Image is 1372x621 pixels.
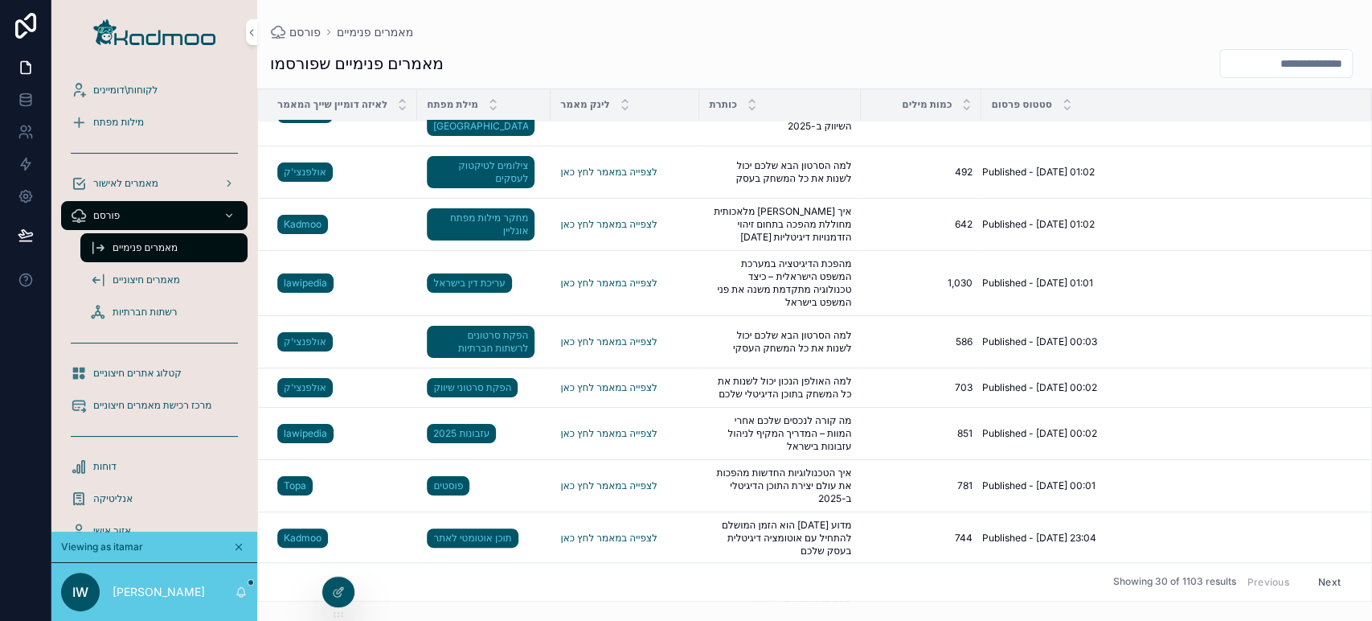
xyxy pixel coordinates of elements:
[870,427,972,440] a: 851
[113,241,178,254] span: מאמרים פנימיים
[277,215,328,234] a: Kadmoo
[709,257,851,309] span: מהפכת הדיגיטציה במערכת המשפט הישראלית – כיצד טכנולוגיה מתקדמת משנה את פני המשפט בישראל
[284,381,326,394] span: אולפנצי'ק
[277,270,408,296] a: lawipedia
[277,162,333,182] a: אולפנצי'ק
[991,98,1051,111] span: סטטוס פרסום
[709,467,851,505] span: איך הטכנולוגיות החדשות מהפכות את עולם יצירת התוכן הדיגיטלי ב-2025
[427,525,541,551] a: תוכן אוטומטי לאתר
[427,528,518,548] a: תוכן אוטומטי לאתר
[284,427,327,440] span: lawipedia
[277,375,408,401] a: אולפנצי'ק
[113,273,180,286] span: מאמרים חיצוניים
[709,205,851,244] a: איך [PERSON_NAME] מלאכותית מחוללת מהפכה בתחום זיהוי הזדמנויות דיגיטליות [DATE]
[981,277,1352,290] a: Published - [DATE] 01:01
[433,277,505,290] span: עריכת דין בישראל
[870,277,972,290] a: 1,030
[902,98,952,111] span: כמות מילים
[427,323,541,361] a: הפקת סרטונים לרשתות חברתיות
[433,381,511,394] span: הפקת סרטוני שיווק
[870,479,972,492] a: 781
[113,306,178,319] span: רשתות חברתיות
[61,108,248,137] a: מילות מפתח
[61,484,248,513] a: אנליטיקה
[981,218,1094,231] span: Published - [DATE] 01:02
[284,218,321,231] span: Kadmoo
[427,273,511,293] a: עריכת דין בישראל
[284,479,306,492] span: Topa
[870,381,972,394] span: 703
[277,98,387,111] span: לאיזה דומיין שייך המאמר
[277,473,408,499] a: Topa
[93,116,144,129] span: מילות מפתח
[709,159,851,185] span: למה הסרטון הבא שלכם יכול לשנות את כל המשחק בעסק
[427,153,541,191] a: צילומים לטיקטוק לעסקים
[560,277,690,290] a: לצפייה במאמר לחץ כאן
[61,516,248,545] a: אזור אישי
[427,205,541,244] a: מחקר מילות מפתח אונליין
[277,332,333,352] a: אולפנצי'ק
[870,218,972,231] a: 642
[981,277,1092,290] span: Published - [DATE] 01:01
[427,424,496,443] a: עזבונות 2025
[61,169,248,198] a: מאמרים לאישור
[427,208,534,241] a: מחקר מילות מפתח אונליין
[433,329,528,355] span: הפקת סרטונים לרשתות חברתיות
[981,479,1095,492] span: Published - [DATE] 00:01
[560,277,657,289] a: לצפייה במאמר לחץ כאן
[560,427,657,439] a: לצפייה במאמר לחץ כאן
[427,378,518,397] a: הפקת סרטוני שיווק
[709,329,851,355] span: למה הסרטון הבא שלכם יכול לשנות את כל המשחק העסקי
[560,218,657,230] a: לצפייה במאמר לחץ כאן
[80,298,248,327] a: רשתות חברתיות
[560,335,690,348] a: לצפייה במאמר לחץ כאן
[277,525,408,551] a: Kadmoo
[433,479,463,492] span: פוסטים
[560,166,690,179] a: לצפייה במאמר לחץ כאן
[61,76,248,105] a: לקוחות\דומיינים
[93,399,211,412] span: מרכז רכישת מאמרים חיצוניים
[560,381,690,394] a: לצפייה במאמר לחץ כאן
[981,532,1096,545] span: Published - [DATE] 23:04
[270,24,321,40] a: פורסם
[277,378,333,397] a: אולפנצי'ק
[284,335,326,348] span: אולפנצי'ק
[870,532,972,545] span: 744
[284,277,327,290] span: lawipedia
[560,381,657,393] a: לצפייה במאמר לחץ כאן
[709,519,851,557] span: מדוע [DATE] הוא הזמן המושלם להתחיל עם אוטומציה דיגיטלית בעסק שלכם
[93,524,131,537] span: אזור אישי
[61,201,248,230] a: פורסם
[277,424,334,443] a: lawipedia
[427,375,541,401] a: הפקת סרטוני שיווק
[433,427,489,440] span: עזבונות 2025
[337,24,413,40] a: מאמרים פנימיים
[277,159,408,185] a: אולפנצי'ק
[560,218,690,231] a: לצפייה במאמר לחץ כאן
[277,329,408,355] a: אולפנצי'ק
[61,452,248,481] a: דוחות
[981,218,1352,231] a: Published - [DATE] 01:02
[93,367,182,380] span: קטלוג אתרים חיצוניים
[1307,570,1352,594] button: Next
[560,98,609,111] span: לינק מאמר
[113,584,205,600] p: [PERSON_NAME]
[80,265,248,294] a: מאמרים חיצוניים
[709,375,851,401] a: למה האולפן הנכון יכול לשנות את כל המשחק בתוכן הדיגיטלי שלכם
[870,335,972,348] span: 586
[284,532,321,545] span: Kadmoo
[1112,576,1235,589] span: Showing 30 of 1103 results
[93,209,120,222] span: פורסם
[870,166,972,179] a: 492
[981,479,1352,492] a: Published - [DATE] 00:01
[61,359,248,388] a: קטלוג אתרים חיצוניים
[427,156,534,188] a: צילומים לטיקטוק לעסקים
[560,427,690,440] a: לצפייה במאמר לחץ כאן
